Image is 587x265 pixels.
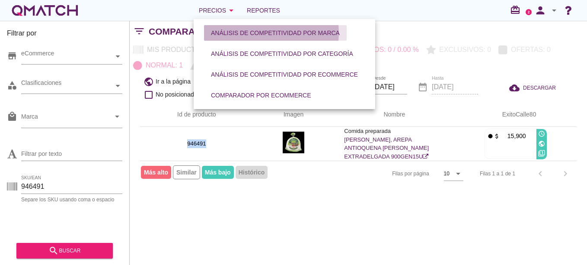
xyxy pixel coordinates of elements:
[538,140,545,147] i: public
[202,166,234,179] span: Más bajo
[144,77,154,87] i: public
[201,64,368,85] a: Análisis de competitividad por eCommerce
[141,166,171,179] span: Más alto
[453,168,463,179] i: arrow_drop_down
[112,111,122,122] i: arrow_drop_down
[142,60,183,71] p: Normal: 1
[7,51,17,61] i: store
[211,91,311,100] div: Comparador por eCommerce
[444,170,450,178] div: 10
[334,103,455,127] th: Nombre: Not sorted.
[156,77,191,86] span: Ir a la página
[211,70,358,79] div: Análisis de competitividad por eCommerce
[192,2,243,19] button: Precios
[201,23,350,43] a: Análisis de competitividad por marca
[7,28,122,42] h3: Filtrar por
[487,133,494,139] i: fiber_manual_record
[455,103,577,127] th: ExitoCalle80: Not sorted. Activate to sort ascending.
[211,49,353,58] div: Análisis de competitividad por categoría
[144,90,154,100] i: check_box_outline_blank
[156,90,198,99] span: No posicionado
[226,5,236,16] i: arrow_drop_down
[500,132,526,140] p: 15,900
[283,132,304,153] img: 946491_589.jpg
[149,25,300,39] h2: Comparador por eCommerce
[526,9,532,15] a: 2
[480,170,515,178] div: Filas 1 a 1 de 1
[538,150,545,157] i: filter_1
[247,5,280,16] span: Reportes
[532,4,549,16] i: person
[236,166,268,179] span: Histórico
[204,46,360,61] button: Análisis de competitividad por categoría
[306,161,463,186] div: Filas por página
[204,67,365,82] button: Análisis de competitividad por eCommerce
[549,5,559,16] i: arrow_drop_down
[538,130,545,137] i: access_time
[48,246,59,256] i: search
[211,29,340,38] div: Análisis de competitividad por marca
[528,10,530,14] text: 2
[130,58,187,73] button: Normal: 1
[204,25,347,41] button: Análisis de competitividad por marca
[7,80,17,90] i: category
[344,127,444,136] p: Comida preparada
[201,43,364,64] a: Análisis de competitividad por categoría
[204,87,318,103] button: Comparador por eCommerce
[130,31,149,32] i: filter_list
[253,103,334,127] th: Imagen: Not sorted.
[173,165,200,179] span: Similar
[10,2,80,19] a: white-qmatch-logo
[150,139,243,148] p: 946491
[23,246,106,256] div: buscar
[16,243,113,259] button: buscar
[21,197,122,202] div: Separe los SKU usando coma o espacio
[7,111,17,122] i: local_mall
[201,85,322,106] a: Comparador por eCommerce
[373,80,407,94] input: Desde
[243,2,284,19] a: Reportes
[199,5,236,16] div: Precios
[140,103,253,127] th: Id de producto: Not sorted.
[509,83,523,93] i: cloud_download
[510,5,524,15] i: redeem
[523,84,556,92] span: DESCARGAR
[494,133,500,139] i: attach_money
[344,136,429,160] a: [PERSON_NAME], AREPA ANTIOQUENA [PERSON_NAME] EXTRADELGADA 900GEN15U
[502,80,563,96] button: DESCARGAR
